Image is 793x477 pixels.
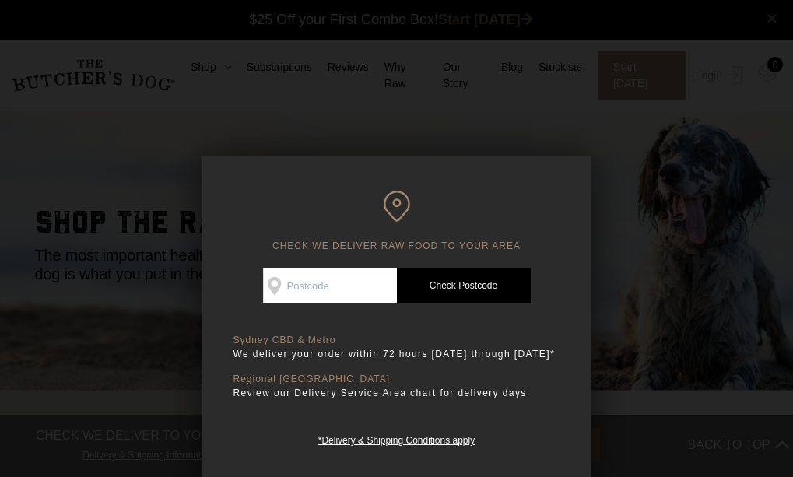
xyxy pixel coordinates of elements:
[318,431,475,446] a: *Delivery & Shipping Conditions apply
[233,346,560,362] p: We deliver your order within 72 hours [DATE] through [DATE]*
[263,268,397,303] input: Postcode
[233,374,560,385] p: Regional [GEOGRAPHIC_DATA]
[233,335,560,346] p: Sydney CBD & Metro
[233,191,560,252] h6: CHECK WE DELIVER RAW FOOD TO YOUR AREA
[397,268,531,303] a: Check Postcode
[233,385,560,401] p: Review our Delivery Service Area chart for delivery days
